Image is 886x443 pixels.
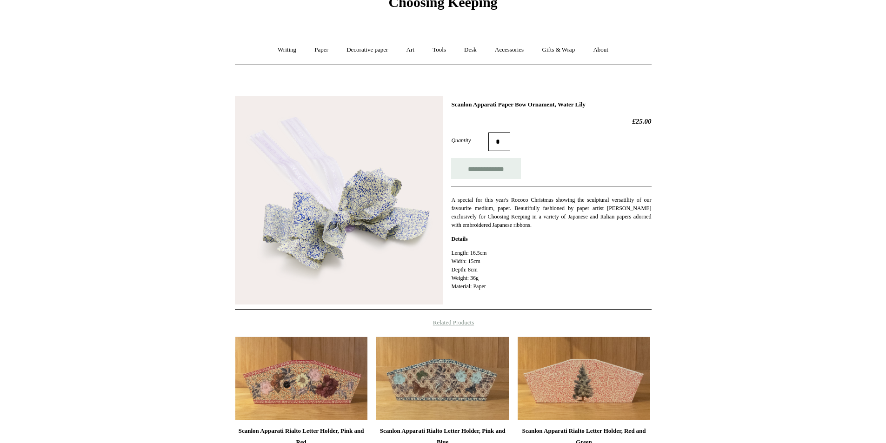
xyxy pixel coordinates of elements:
[518,337,650,420] a: Scanlon Apparati Rialto Letter Holder, Red and Green Scanlon Apparati Rialto Letter Holder, Red a...
[451,117,651,126] h2: £25.00
[269,38,305,62] a: Writing
[456,38,485,62] a: Desk
[451,236,467,242] strong: Details
[376,337,508,420] a: Scanlon Apparati Rialto Letter Holder, Pink and Blue Scanlon Apparati Rialto Letter Holder, Pink ...
[235,337,367,420] img: Scanlon Apparati Rialto Letter Holder, Pink and Red
[306,38,337,62] a: Paper
[388,2,497,8] a: Choosing Keeping
[376,337,508,420] img: Scanlon Apparati Rialto Letter Holder, Pink and Blue
[338,38,396,62] a: Decorative paper
[451,101,651,108] h1: Scanlon Apparati Paper Bow Ornament, Water Lily
[424,38,454,62] a: Tools
[486,38,532,62] a: Accessories
[211,319,676,326] h4: Related Products
[585,38,617,62] a: About
[235,96,443,304] img: Scanlon Apparati Paper Bow Ornament, Water Lily
[235,337,367,420] a: Scanlon Apparati Rialto Letter Holder, Pink and Red Scanlon Apparati Rialto Letter Holder, Pink a...
[451,136,488,145] label: Quantity
[451,196,651,229] p: A special for this year's Rococo Christmas showing the sculptural versatility of our favourite me...
[398,38,423,62] a: Art
[533,38,583,62] a: Gifts & Wrap
[451,249,651,291] p: Length: 16.5cm Width: 15cm Depth: 8cm Weight: 36g Material: Paper
[518,337,650,420] img: Scanlon Apparati Rialto Letter Holder, Red and Green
